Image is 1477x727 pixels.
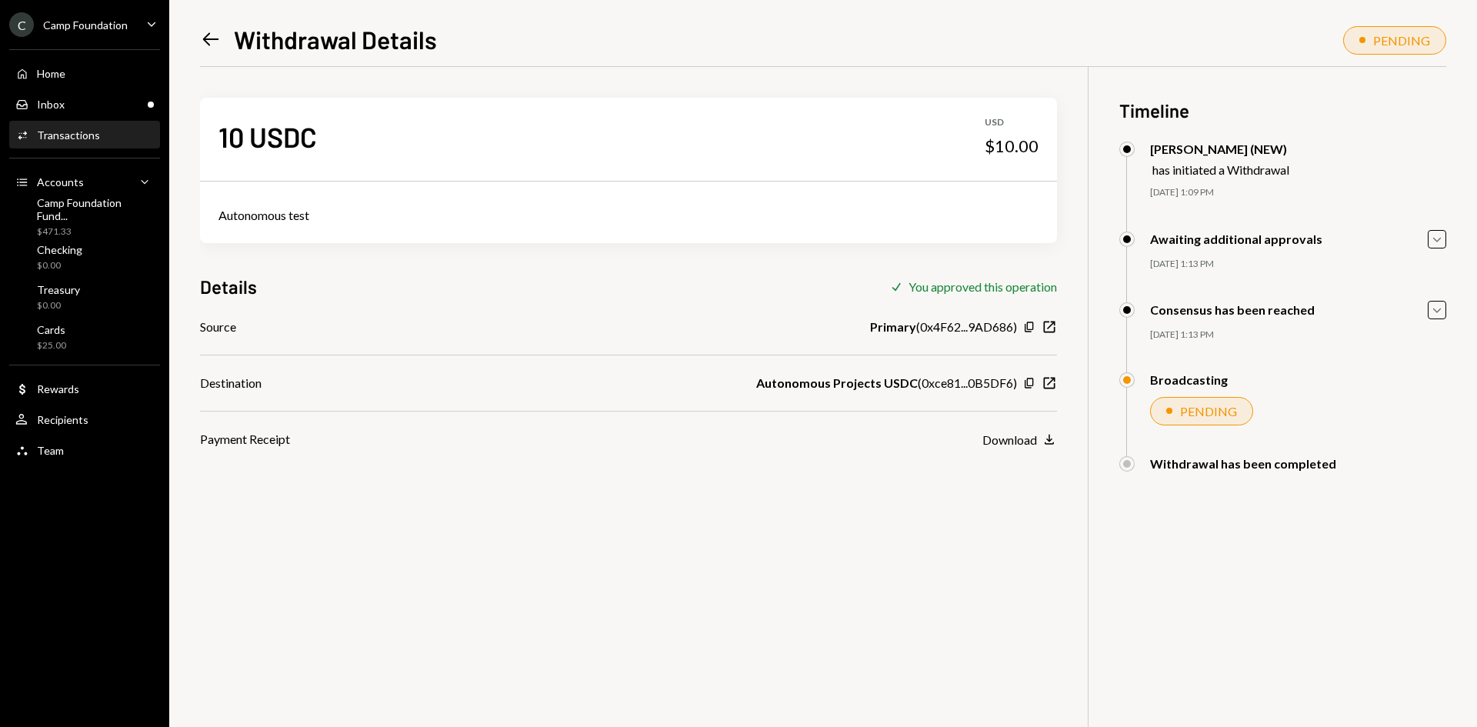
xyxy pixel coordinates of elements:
div: [DATE] 1:13 PM [1150,258,1446,271]
h3: Timeline [1119,98,1446,123]
div: Cards [37,323,66,336]
div: Camp Foundation Fund... [37,196,154,222]
div: Treasury [37,283,80,296]
div: Rewards [37,382,79,395]
a: Accounts [9,168,160,195]
a: Team [9,436,160,464]
div: Inbox [37,98,65,111]
div: Destination [200,374,262,392]
div: [PERSON_NAME] (NEW) [1150,142,1289,156]
div: USD [985,116,1039,129]
a: Checking$0.00 [9,238,160,275]
b: Autonomous Projects USDC [756,374,918,392]
div: PENDING [1373,33,1430,48]
a: Recipients [9,405,160,433]
div: Camp Foundation [43,18,128,32]
div: 10 USDC [218,119,317,154]
div: Broadcasting [1150,372,1228,387]
a: Transactions [9,121,160,148]
div: $471.33 [37,225,154,238]
b: Primary [870,318,916,336]
div: Awaiting additional approvals [1150,232,1322,246]
div: PENDING [1180,404,1237,419]
div: Source [200,318,236,336]
div: Home [37,67,65,80]
h3: Details [200,274,257,299]
div: $0.00 [37,259,82,272]
div: Transactions [37,128,100,142]
div: Team [37,444,64,457]
div: You approved this operation [909,279,1057,294]
div: Checking [37,243,82,256]
div: ( 0xce81...0B5DF6 ) [756,374,1017,392]
div: Consensus has been reached [1150,302,1315,317]
a: Home [9,59,160,87]
a: Rewards [9,375,160,402]
div: $0.00 [37,299,80,312]
div: [DATE] 1:13 PM [1150,328,1446,342]
div: Autonomous test [218,206,1039,225]
a: Cards$25.00 [9,318,160,355]
a: Camp Foundation Fund...$471.33 [9,198,160,235]
div: Recipients [37,413,88,426]
div: has initiated a Withdrawal [1152,162,1289,177]
div: Download [982,432,1037,447]
div: Withdrawal has been completed [1150,456,1336,471]
div: $10.00 [985,135,1039,157]
div: [DATE] 1:09 PM [1150,186,1446,199]
a: Inbox [9,90,160,118]
h1: Withdrawal Details [234,24,437,55]
button: Download [982,432,1057,449]
div: ( 0x4F62...9AD686 ) [870,318,1017,336]
div: Payment Receipt [200,430,290,449]
div: $25.00 [37,339,66,352]
a: Treasury$0.00 [9,278,160,315]
div: C [9,12,34,37]
div: Accounts [37,175,84,188]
